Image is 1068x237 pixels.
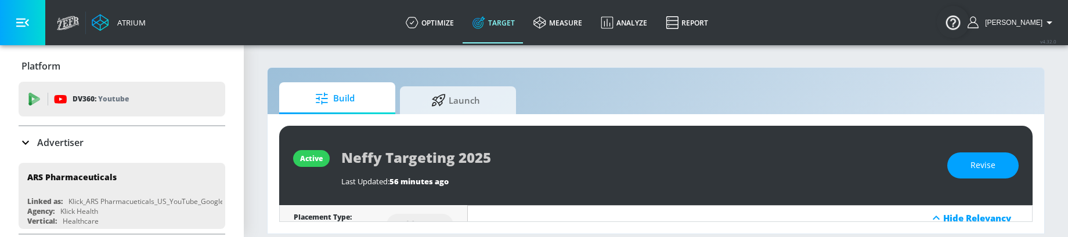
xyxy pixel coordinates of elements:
span: login as: lekhraj.bhadava@zefr.com [980,19,1042,27]
p: Youtube [98,93,129,105]
div: Advertiser [19,126,225,159]
div: Placement Type: [294,212,352,224]
div: Healthcare [63,216,99,226]
div: DV360: Youtube [19,82,225,116]
button: Revise [947,152,1019,178]
div: Videos [395,219,435,229]
div: Last Updated: [341,176,936,187]
span: 56 minutes ago [389,176,449,187]
div: Linked as: [27,196,63,206]
a: Report [656,2,717,43]
div: Hide Relevancy [943,212,1026,224]
button: Open Resource Center [937,6,969,38]
a: measure [524,2,591,43]
a: Atrium [92,14,146,31]
p: Platform [21,60,60,72]
div: ARS PharmaceuticalsLinked as:Klick_ARS Pharmacueticals_US_YouTube_GoogleAdsAgency:Klick HealthVer... [19,163,225,229]
span: Build [291,85,379,112]
span: Launch [412,86,500,114]
div: Hide Relevancy [468,205,1032,231]
button: [PERSON_NAME] [968,16,1056,30]
div: active [300,154,323,163]
div: ARS Pharmaceuticals [27,172,117,183]
span: Revise [970,158,995,173]
div: Klick_ARS Pharmacueticals_US_YouTube_GoogleAds [68,196,236,206]
a: Target [463,2,524,43]
p: Advertiser [37,136,84,149]
div: Atrium [113,17,146,28]
div: Klick Health [60,206,98,216]
a: optimize [396,2,463,43]
p: DV360: [73,93,129,105]
a: Analyze [591,2,656,43]
div: Platform [19,50,225,82]
div: Vertical: [27,216,57,226]
div: Agency: [27,206,55,216]
span: v 4.32.0 [1040,38,1056,45]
